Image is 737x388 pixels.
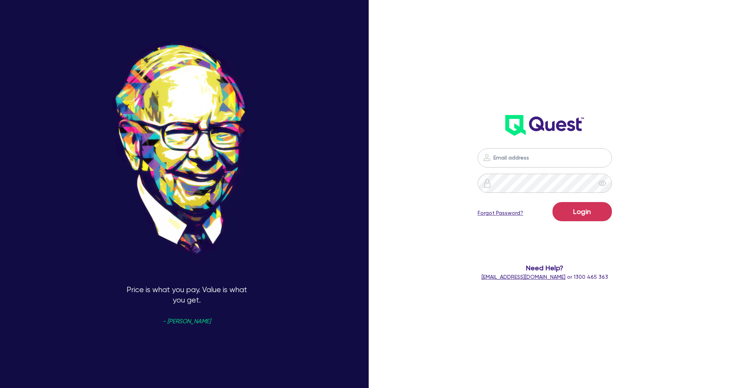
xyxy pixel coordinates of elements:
[163,319,211,324] span: - [PERSON_NAME]
[482,153,491,162] img: icon-password
[481,274,566,280] a: [EMAIL_ADDRESS][DOMAIN_NAME]
[599,179,606,187] span: eye
[552,202,612,221] button: Login
[446,263,643,273] span: Need Help?
[481,274,608,280] span: or 1300 465 363
[505,115,584,136] img: wH2k97JdezQIQAAAABJRU5ErkJggg==
[478,148,612,168] input: Email address
[478,209,523,217] a: Forgot Password?
[483,179,492,188] img: icon-password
